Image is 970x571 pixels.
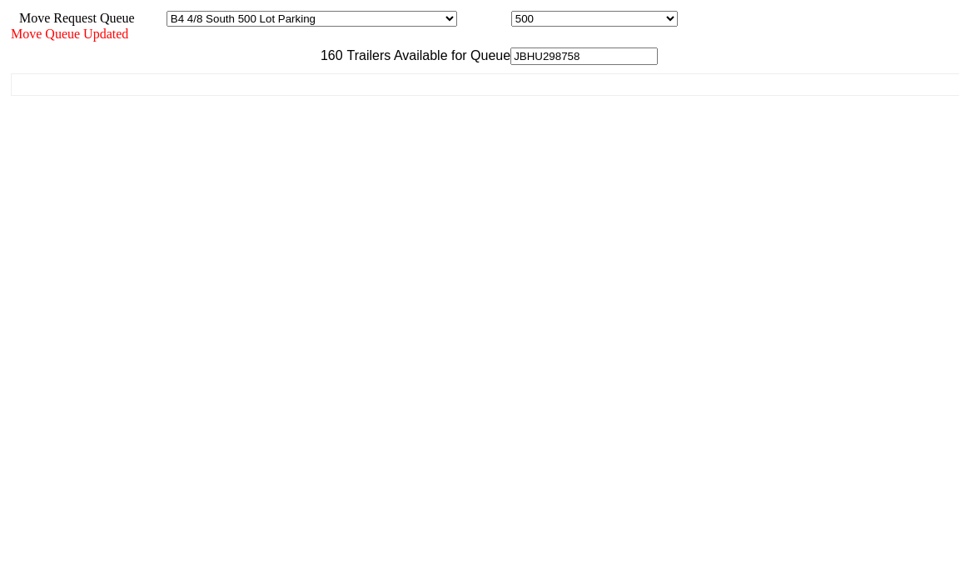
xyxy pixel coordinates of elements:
[312,48,343,63] span: 160
[510,48,658,65] input: Filter Available Trailers
[11,11,135,25] span: Move Request Queue
[137,11,163,25] span: Area
[343,48,511,63] span: Trailers Available for Queue
[11,27,128,41] span: Move Queue Updated
[460,11,508,25] span: Location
